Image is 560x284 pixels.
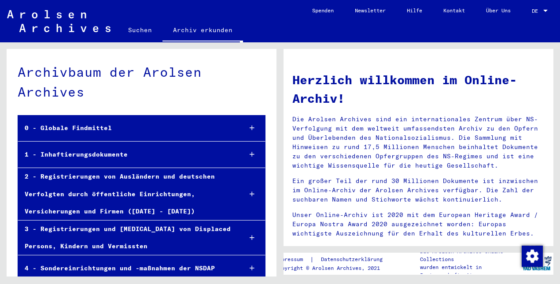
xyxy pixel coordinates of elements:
[520,252,553,274] img: yv_logo.png
[18,168,235,220] div: 2 - Registrierungen von Ausländern und deutschen Verfolgten durch öffentliche Einrichtungen, Vers...
[420,263,519,279] p: wurden entwickelt in Partnerschaft mit
[162,19,243,42] a: Archiv erkunden
[18,120,235,137] div: 0 - Globale Findmittel
[314,255,393,264] a: Datenschutzerklärung
[522,246,543,267] img: Zustimmung ändern
[275,255,393,264] div: |
[532,8,542,14] span: DE
[292,210,545,238] p: Unser Online-Archiv ist 2020 mit dem European Heritage Award / Europa Nostra Award 2020 ausgezeic...
[275,264,393,272] p: Copyright © Arolsen Archives, 2021
[18,62,265,102] div: Archivbaum der Arolsen Archives
[118,19,162,41] a: Suchen
[18,260,235,277] div: 4 - Sondereinrichtungen und -maßnahmen der NSDAP
[292,115,545,170] p: Die Arolsen Archives sind ein internationales Zentrum über NS-Verfolgung mit dem weltweit umfasse...
[292,176,545,204] p: Ein großer Teil der rund 30 Millionen Dokumente ist inzwischen im Online-Archiv der Arolsen Archi...
[7,10,111,32] img: Arolsen_neg.svg
[275,255,310,264] a: Impressum
[18,220,235,255] div: 3 - Registrierungen und [MEDICAL_DATA] von Displaced Persons, Kindern und Vermissten
[18,146,235,163] div: 1 - Inhaftierungsdokumente
[292,71,545,108] h1: Herzlich willkommen im Online-Archiv!
[420,247,519,263] p: Die Arolsen Archives Online-Collections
